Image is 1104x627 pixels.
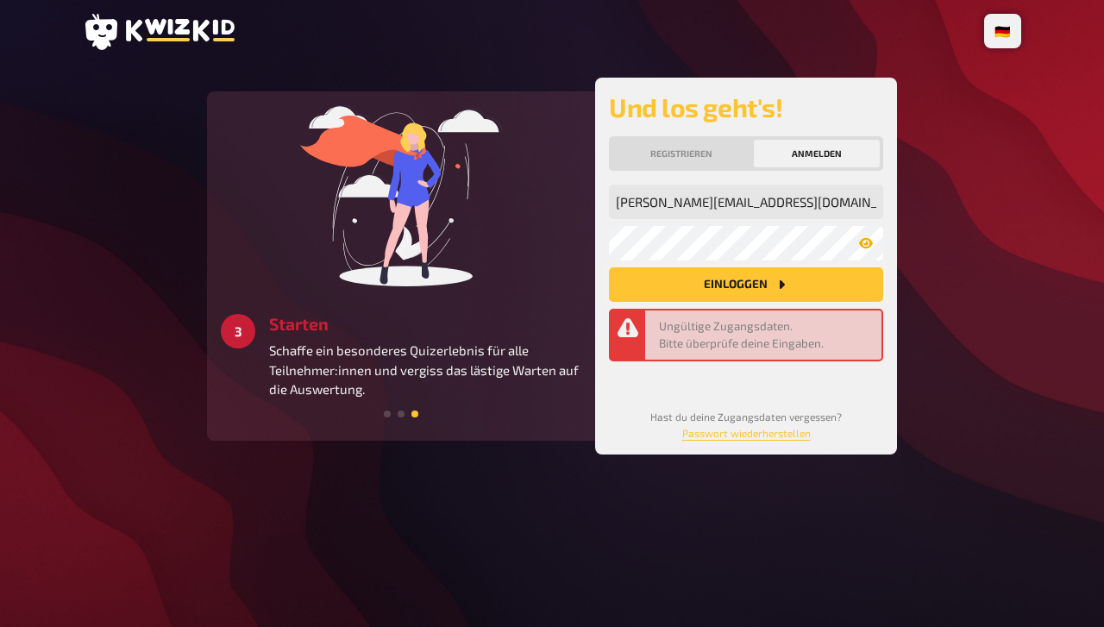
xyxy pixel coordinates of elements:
[269,341,581,399] p: Schaffe ein besonderes Quizerlebnis für alle Teilnehmer:innen und vergiss das lästige Warten auf ...
[612,140,750,167] button: Registrieren
[609,267,883,302] button: Einloggen
[269,314,581,334] h3: Starten
[609,91,883,122] h2: Und los geht's!
[609,185,883,219] input: Meine Emailadresse
[682,427,811,439] a: Passwort wiederherstellen
[272,105,530,286] img: start
[754,140,880,167] button: Anmelden
[659,317,875,353] div: Ungültige Zugangsdaten. Bitte überprüfe deine Eingaben.
[221,314,255,348] div: 3
[988,17,1018,45] li: 🇩🇪
[650,411,842,439] small: Hast du deine Zugangsdaten vergessen?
